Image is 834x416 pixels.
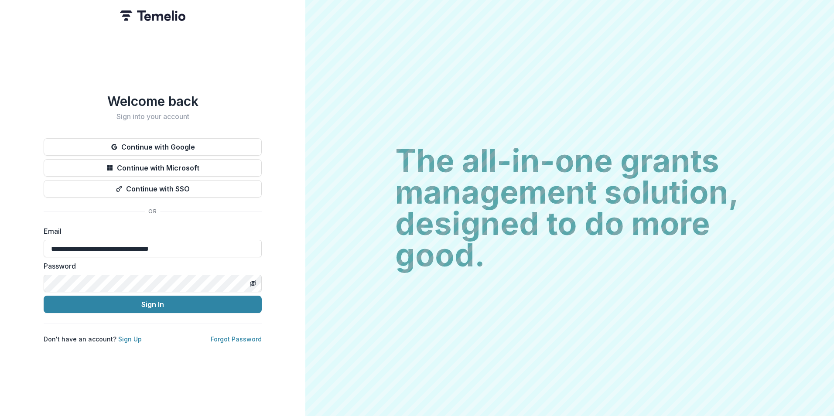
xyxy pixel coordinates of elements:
[44,296,262,313] button: Sign In
[118,335,142,343] a: Sign Up
[44,159,262,177] button: Continue with Microsoft
[44,226,256,236] label: Email
[44,113,262,121] h2: Sign into your account
[44,180,262,198] button: Continue with SSO
[44,334,142,344] p: Don't have an account?
[120,10,185,21] img: Temelio
[246,276,260,290] button: Toggle password visibility
[211,335,262,343] a: Forgot Password
[44,93,262,109] h1: Welcome back
[44,261,256,271] label: Password
[44,138,262,156] button: Continue with Google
